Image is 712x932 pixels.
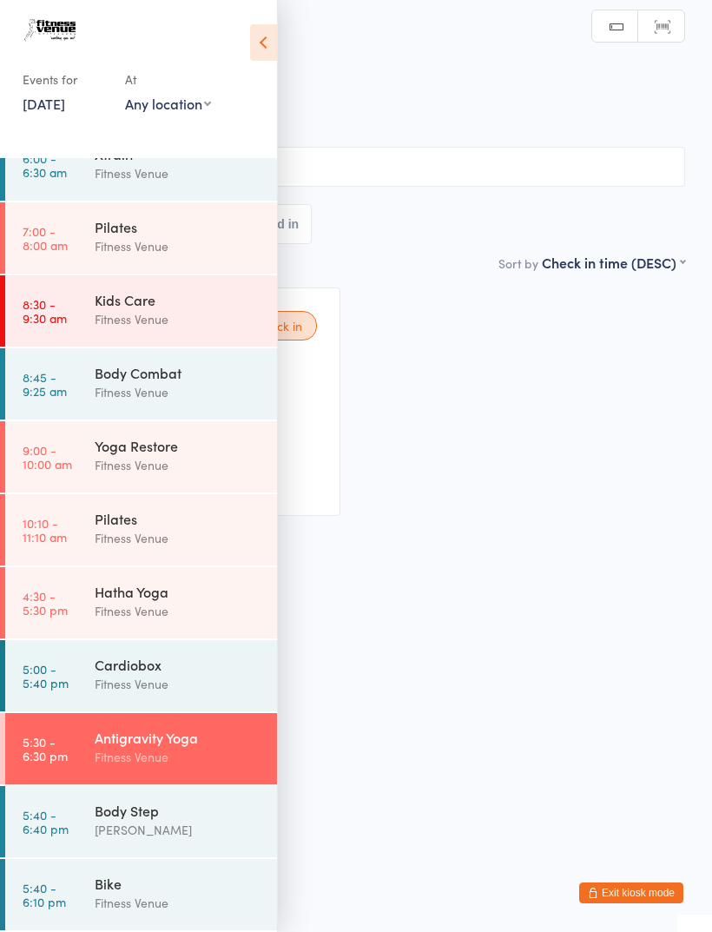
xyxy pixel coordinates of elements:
[95,801,262,820] div: Body Step
[95,655,262,674] div: Cardiobox
[23,516,67,544] time: 10:10 - 11:10 am
[5,202,277,274] a: 7:00 -8:00 amPilatesFitness Venue
[125,94,211,113] div: Any location
[23,151,67,179] time: 6:00 - 6:30 am
[95,601,262,621] div: Fitness Venue
[23,297,67,325] time: 8:30 - 9:30 am
[542,253,685,272] div: Check in time (DESC)
[27,116,685,133] span: Old Church
[95,363,262,382] div: Body Combat
[95,893,262,913] div: Fitness Venue
[95,728,262,747] div: Antigravity Yoga
[23,443,72,471] time: 9:00 - 10:00 am
[5,567,277,638] a: 4:30 -5:30 pmHatha YogaFitness Venue
[23,65,108,94] div: Events for
[95,236,262,256] div: Fitness Venue
[498,254,538,272] label: Sort by
[579,882,683,903] button: Exit kiosk mode
[17,13,82,48] img: Fitness Venue Whitsunday
[23,589,68,617] time: 4:30 - 5:30 pm
[95,455,262,475] div: Fitness Venue
[5,859,277,930] a: 5:40 -6:10 pmBikeFitness Venue
[5,786,277,857] a: 5:40 -6:40 pmBody Step[PERSON_NAME]
[95,674,262,694] div: Fitness Venue
[23,808,69,836] time: 5:40 - 6:40 pm
[95,290,262,309] div: Kids Care
[23,735,68,763] time: 5:30 - 6:30 pm
[95,874,262,893] div: Bike
[23,94,65,113] a: [DATE]
[95,509,262,528] div: Pilates
[27,147,685,187] input: Search
[95,309,262,329] div: Fitness Venue
[125,65,211,94] div: At
[95,217,262,236] div: Pilates
[27,81,658,98] span: [DATE] 5:30pm
[23,224,68,252] time: 7:00 - 8:00 am
[95,747,262,767] div: Fitness Venue
[95,820,262,840] div: [PERSON_NAME]
[95,528,262,548] div: Fitness Venue
[5,640,277,711] a: 5:00 -5:40 pmCardioboxFitness Venue
[5,494,277,565] a: 10:10 -11:10 amPilatesFitness Venue
[5,421,277,492] a: 9:00 -10:00 amYoga RestoreFitness Venue
[5,275,277,347] a: 8:30 -9:30 amKids CareFitness Venue
[95,436,262,455] div: Yoga Restore
[23,881,66,909] time: 5:40 - 6:10 pm
[27,98,658,116] span: Fitness Venue
[5,129,277,201] a: 6:00 -6:30 amXtrainFitness Venue
[95,382,262,402] div: Fitness Venue
[23,662,69,690] time: 5:00 - 5:40 pm
[5,713,277,784] a: 5:30 -6:30 pmAntigravity YogaFitness Venue
[95,163,262,183] div: Fitness Venue
[95,582,262,601] div: Hatha Yoga
[27,43,685,72] h2: Antigravity Yoga Check-in
[23,370,67,398] time: 8:45 - 9:25 am
[5,348,277,420] a: 8:45 -9:25 amBody CombatFitness Venue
